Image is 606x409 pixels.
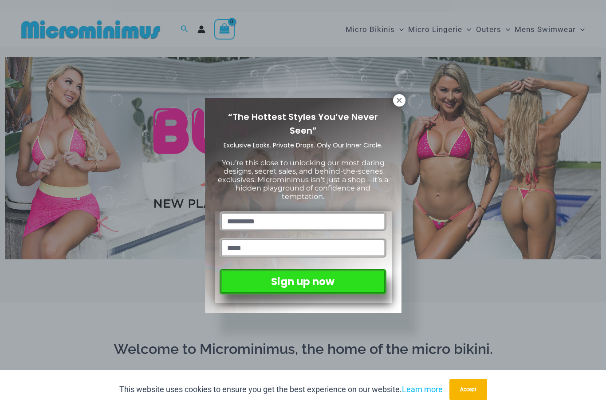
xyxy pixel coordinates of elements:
[393,94,405,107] button: Close
[220,269,386,294] button: Sign up now
[224,141,382,150] span: Exclusive Looks. Private Drops. Only Our Inner Circle.
[449,379,487,400] button: Accept
[402,385,443,394] a: Learn more
[228,111,378,137] span: “The Hottest Styles You’ve Never Seen”
[119,383,443,396] p: This website uses cookies to ensure you get the best experience on our website.
[218,159,388,201] span: You’re this close to unlocking our most daring designs, secret sales, and behind-the-scenes exclu...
